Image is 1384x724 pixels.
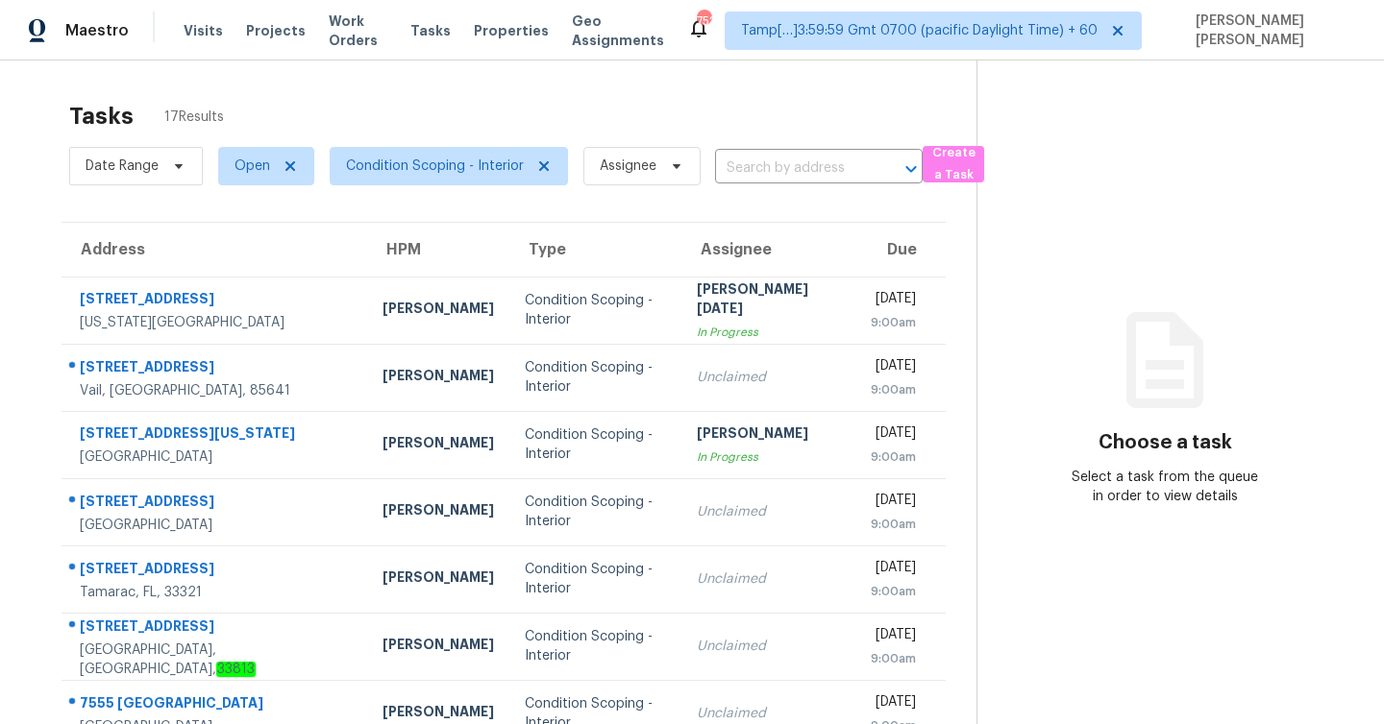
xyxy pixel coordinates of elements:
[383,567,494,591] div: [PERSON_NAME]
[697,502,840,521] div: Unclaimed
[871,692,916,716] div: [DATE]
[871,380,916,399] div: 9:00am
[855,223,946,277] th: Due
[383,366,494,390] div: [PERSON_NAME]
[80,423,352,447] div: [STREET_ADDRESS][US_STATE]
[898,156,925,182] button: Open
[871,356,916,380] div: [DATE]
[383,635,494,659] div: [PERSON_NAME]
[525,358,666,397] div: Condition Scoping - Interior
[697,637,840,656] div: Unclaimed
[697,279,840,323] div: [PERSON_NAME][DATE]
[572,12,664,50] span: Geo Assignments
[715,154,869,183] input: Search by address
[525,291,666,329] div: Condition Scoping - Interior
[410,24,451,37] span: Tasks
[367,223,509,277] th: HPM
[932,142,975,186] span: Create a Task
[184,21,223,40] span: Visits
[681,223,855,277] th: Assignee
[871,491,916,515] div: [DATE]
[871,313,916,332] div: 9:00am
[871,582,916,601] div: 9:00am
[80,289,352,313] div: [STREET_ADDRESS]
[871,447,916,467] div: 9:00am
[697,447,840,467] div: In Progress
[697,368,840,387] div: Unclaimed
[923,146,984,182] button: Create a Task
[383,500,494,524] div: [PERSON_NAME]
[871,625,916,649] div: [DATE]
[69,107,134,126] h2: Tasks
[871,289,916,313] div: [DATE]
[871,515,916,534] div: 9:00am
[80,583,352,602] div: Tamarac, FL, 33321
[80,492,352,516] div: [STREET_ADDRESS]
[80,640,352,679] div: [GEOGRAPHIC_DATA], [GEOGRAPHIC_DATA],
[525,560,666,598] div: Condition Scoping - Interior
[525,627,666,665] div: Condition Scoping - Interior
[80,559,352,583] div: [STREET_ADDRESS]
[383,299,494,323] div: [PERSON_NAME]
[871,649,916,668] div: 9:00am
[1099,433,1232,452] h3: Choose a task
[474,21,549,40] span: Properties
[509,223,681,277] th: Type
[80,693,352,717] div: 7555 [GEOGRAPHIC_DATA]
[346,157,524,176] span: Condition Scoping - Interior
[216,662,256,677] em: 33813
[1188,12,1355,50] span: [PERSON_NAME] [PERSON_NAME]
[86,157,159,176] span: Date Range
[80,447,352,467] div: [GEOGRAPHIC_DATA]
[525,493,666,531] div: Condition Scoping - Interior
[1071,468,1259,506] div: Select a task from the queue in order to view details
[871,558,916,582] div: [DATE]
[525,425,666,464] div: Condition Scoping - Interior
[871,423,916,447] div: [DATE]
[164,108,224,127] span: 17 Results
[80,381,352,400] div: Vail, [GEOGRAPHIC_DATA], 85641
[62,223,367,277] th: Address
[80,616,352,640] div: [STREET_ADDRESS]
[697,704,840,723] div: Unclaimed
[80,313,352,332] div: [US_STATE][GEOGRAPHIC_DATA]
[235,157,270,176] span: Open
[80,516,352,535] div: [GEOGRAPHIC_DATA]
[697,569,840,589] div: Unclaimed
[80,357,352,381] div: [STREET_ADDRESS]
[697,423,840,447] div: [PERSON_NAME]
[246,21,306,40] span: Projects
[697,12,710,31] div: 752
[741,21,1098,40] span: Tamp[…]3:59:59 Gmt 0700 (pacific Daylight Time) + 60
[697,323,840,342] div: In Progress
[65,21,129,40] span: Maestro
[383,433,494,457] div: [PERSON_NAME]
[600,157,656,176] span: Assignee
[329,12,387,50] span: Work Orders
